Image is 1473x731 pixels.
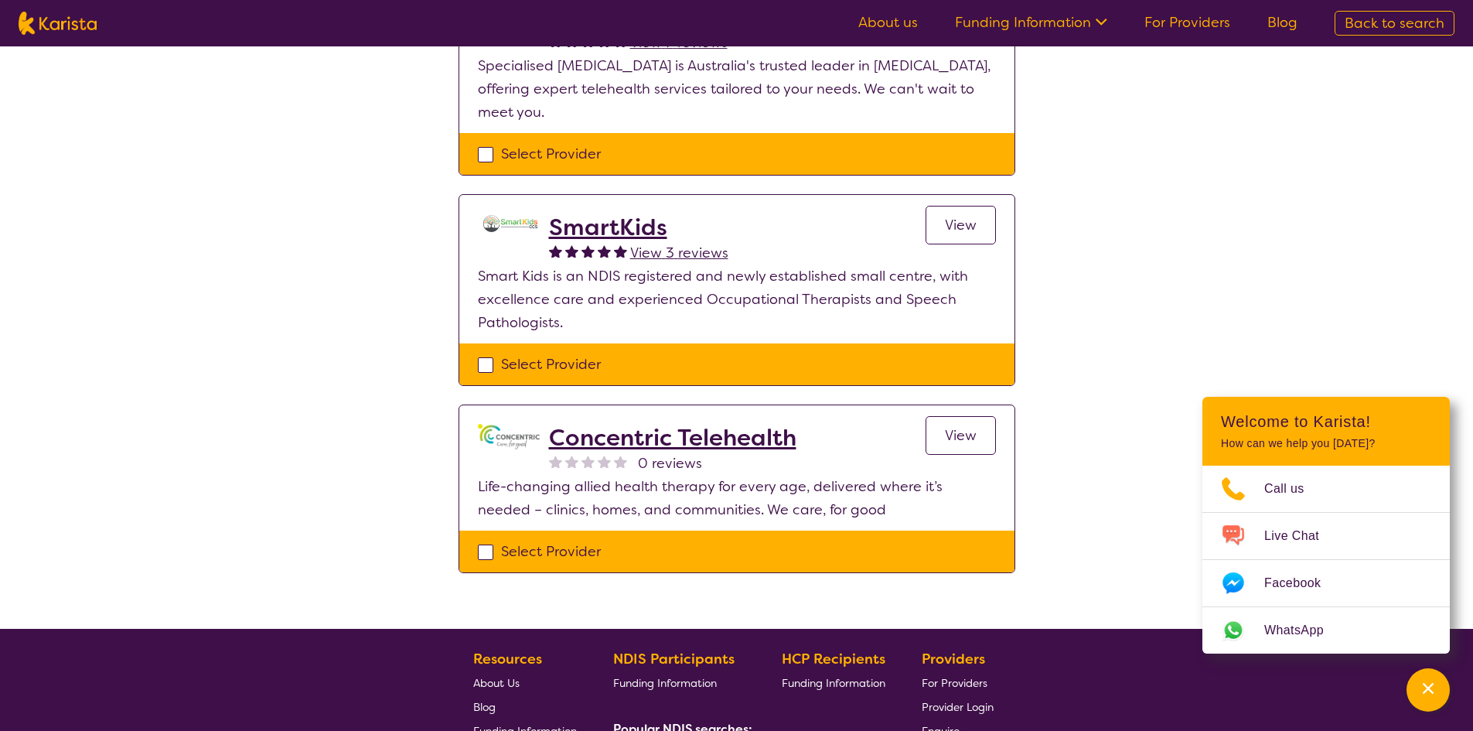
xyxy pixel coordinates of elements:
img: fullstar [565,244,578,258]
p: How can we help you [DATE]? [1221,437,1431,450]
a: Blog [1267,13,1297,32]
a: Funding Information [782,671,885,695]
img: Karista logo [19,12,97,35]
a: About us [858,13,918,32]
a: Concentric Telehealth [549,424,796,452]
img: nonereviewstar [565,455,578,468]
img: nonereviewstar [614,455,627,468]
img: ltnxvukw6alefghrqtzz.png [478,213,540,235]
span: Back to search [1345,14,1444,32]
span: Funding Information [613,676,717,690]
a: View [926,206,996,244]
b: NDIS Participants [613,650,735,668]
button: Channel Menu [1407,668,1450,712]
span: View [945,216,977,234]
img: fullstar [598,244,611,258]
a: SmartKids [549,213,728,241]
a: Web link opens in a new tab. [1202,607,1450,654]
h2: Welcome to Karista! [1221,412,1431,431]
p: Smart Kids is an NDIS registered and newly established small centre, with excellence care and exp... [478,265,996,334]
span: Provider Login [922,700,994,714]
a: About Us [473,671,577,695]
p: Specialised [MEDICAL_DATA] is Australia's trusted leader in [MEDICAL_DATA], offering expert teleh... [478,54,996,124]
span: 0 reviews [638,452,702,475]
div: Channel Menu [1202,397,1450,654]
a: For Providers [1144,13,1230,32]
p: Life-changing allied health therapy for every age, delivered where it’s needed – clinics, homes, ... [478,475,996,521]
span: Funding Information [782,676,885,690]
a: Provider Login [922,695,994,719]
span: View [945,426,977,445]
span: Live Chat [1264,524,1338,548]
span: View 3 reviews [630,244,728,262]
span: Call us [1264,477,1323,500]
span: WhatsApp [1264,619,1342,642]
span: About Us [473,676,520,690]
img: nonereviewstar [581,455,595,468]
a: Blog [473,695,577,719]
img: fullstar [581,244,595,258]
a: Funding Information [955,13,1107,32]
span: Facebook [1264,572,1339,595]
a: View [926,416,996,455]
img: fullstar [614,244,627,258]
img: gbybpnyn6u9ix5kguem6.png [478,424,540,449]
b: Resources [473,650,542,668]
a: For Providers [922,671,994,695]
b: Providers [922,650,985,668]
ul: Choose channel [1202,466,1450,654]
img: nonereviewstar [598,455,611,468]
a: View 3 reviews [630,241,728,265]
img: fullstar [549,244,562,258]
img: nonereviewstar [549,455,562,468]
b: HCP Recipients [782,650,885,668]
span: Blog [473,700,496,714]
span: For Providers [922,676,987,690]
a: Back to search [1335,11,1454,36]
a: Funding Information [613,671,746,695]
